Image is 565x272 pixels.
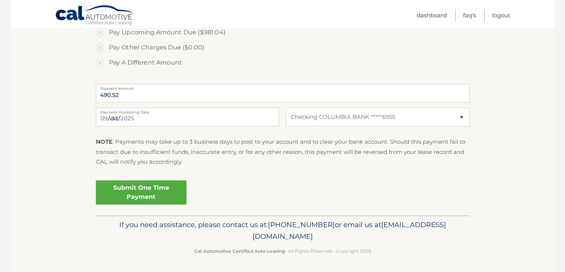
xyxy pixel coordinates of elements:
strong: Cal Automotive Certified Auto Leasing [194,248,285,254]
span: [PHONE_NUMBER] [268,220,335,229]
p: If you need assistance, please contact us at: or email us at [101,219,465,243]
label: Pay Upcoming Amount Due ($981.04) [96,25,470,40]
strong: NOTE [96,138,112,145]
label: Payment Processing Date [96,108,279,114]
a: Logout [492,9,510,22]
input: Payment Date [96,108,279,126]
p: : Payments may take up to 3 business days to post to your account and to clear your bank account.... [96,137,470,167]
p: - All Rights Reserved - Copyright 2025 [101,247,465,255]
a: Dashboard [417,9,447,22]
a: Submit One Time Payment [96,180,186,204]
a: Cal Automotive [55,5,134,27]
a: FAQ's [463,9,476,22]
label: Pay A Different Amount [96,55,470,70]
input: Payment Amount [96,84,470,103]
label: Payment Amount [96,84,470,90]
label: Pay Other Charges Due ($0.00) [96,40,470,55]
